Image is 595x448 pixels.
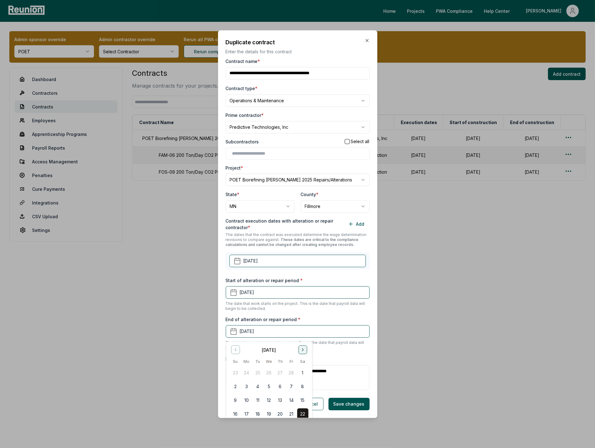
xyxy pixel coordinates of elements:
div: [DATE] [262,346,276,353]
h2: Duplicate contract [226,38,370,46]
button: 2 [230,381,241,392]
button: 11 [252,395,263,406]
button: 17 [241,408,252,420]
p: The date that work starts on the project. This is the date that payroll data will begin to be col... [226,301,370,311]
span: The dates that the contract was executed determine the wage determination revisions to compare ag... [226,232,367,247]
th: Thursday [275,358,286,364]
button: Add [343,218,370,230]
button: [DATE] [229,255,366,267]
button: 6 [275,381,286,392]
button: 16 [230,408,241,420]
th: Sunday [230,358,241,364]
button: 15 [297,395,308,406]
button: 10 [241,395,252,406]
button: Go to next month [298,345,307,354]
label: Start of alteration or repair period [226,277,303,284]
button: 20 [275,408,286,420]
button: 7 [286,381,297,392]
button: Go to previous month [231,345,240,354]
th: Monday [241,358,252,364]
p: Enter the details for this contract [226,48,370,55]
label: State [226,191,240,198]
th: Friday [286,358,297,364]
label: County [301,191,319,198]
label: Contract type [226,86,258,91]
label: Prime contractor [226,112,264,118]
button: 23 [230,367,241,378]
button: 21 [286,408,297,420]
button: 8 [297,381,308,392]
button: 26 [263,367,275,378]
label: Contract execution dates with alteration or repair contractor [226,218,343,231]
button: 4 [252,381,263,392]
button: 28 [286,367,297,378]
th: Tuesday [252,358,263,364]
button: 13 [275,395,286,406]
button: 3 [241,381,252,392]
button: 1 [297,367,308,378]
button: 18 [252,408,263,420]
button: [DATE] [226,286,370,299]
button: Save changes [328,398,370,410]
button: 12 [263,395,275,406]
span: These dates are critical to the compliance calculations and cannot be changed after creating empl... [226,237,359,247]
label: End of alteration or repair period [226,316,301,323]
button: 5 [263,381,275,392]
th: Wednesday [263,358,275,364]
label: Project [226,165,243,171]
label: Contract name [226,58,260,65]
button: 24 [241,367,252,378]
button: 14 [286,395,297,406]
th: Saturday [297,358,308,364]
button: 25 [252,367,263,378]
label: Subcontractors [226,138,259,145]
button: [DATE] [226,325,370,338]
button: 19 [263,408,275,420]
button: 9 [230,395,241,406]
label: Select all [351,139,370,144]
button: 27 [275,367,286,378]
p: The date that work ends on the project. This is the date that payroll data will stop being collec... [226,340,370,350]
button: 22 [297,408,308,420]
